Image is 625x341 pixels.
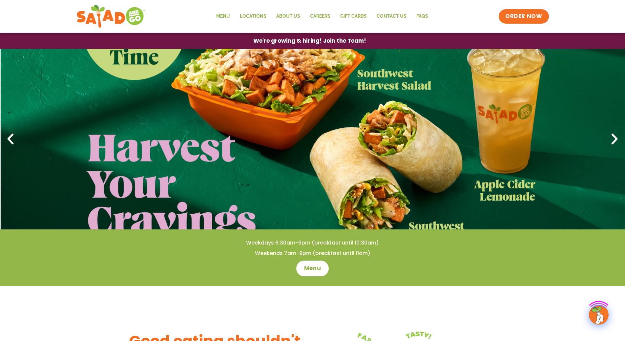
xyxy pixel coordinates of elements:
a: We're growing & hiring! Join the Team! [243,33,376,49]
span: Menu [304,265,321,272]
a: ORDER NOW [499,9,549,24]
img: new-SAG-logo-768×292 [76,3,146,30]
a: FAQs [411,9,433,24]
nav: Menu [211,9,433,24]
span: We're growing & hiring! Join the Team! [253,38,366,44]
a: Menu [211,9,235,24]
a: Careers [305,9,335,24]
span: ORDER NOW [505,12,542,20]
a: About Us [271,9,305,24]
a: Locations [235,9,271,24]
h4: Weekends 7am-9pm (breakfast until 11am) [13,250,612,257]
a: GIFT CARDS [335,9,372,24]
h4: Weekdays 6:30am-9pm (breakfast until 10:30am) [13,239,612,246]
a: Menu [296,261,329,276]
a: Contact Us [372,9,411,24]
